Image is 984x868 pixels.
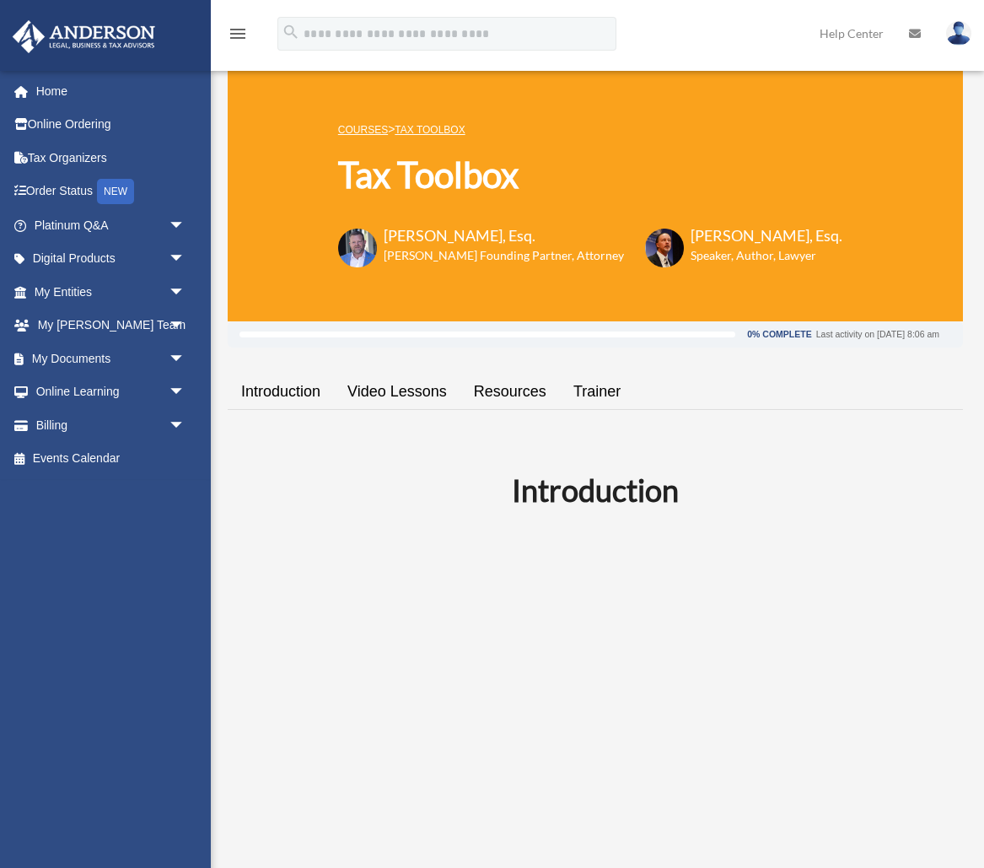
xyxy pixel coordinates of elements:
span: arrow_drop_down [169,242,202,277]
h2: Introduction [238,469,953,511]
h1: Tax Toolbox [338,150,842,200]
a: menu [228,30,248,44]
i: search [282,23,300,41]
a: Digital Productsarrow_drop_down [12,242,211,276]
a: Introduction [228,368,334,416]
a: Tax Organizers [12,141,211,175]
a: Home [12,74,211,108]
div: Last activity on [DATE] 8:06 am [816,330,939,339]
h6: [PERSON_NAME] Founding Partner, Attorney [384,247,624,264]
a: Resources [460,368,560,416]
a: Events Calendar [12,442,211,476]
span: arrow_drop_down [169,408,202,443]
img: Scott-Estill-Headshot.png [645,229,684,267]
h3: [PERSON_NAME], Esq. [384,225,624,246]
h3: [PERSON_NAME], Esq. [691,225,842,246]
span: arrow_drop_down [169,208,202,243]
span: arrow_drop_down [169,309,202,343]
img: Toby-circle-head.png [338,229,377,267]
p: > [338,119,842,140]
a: Video Lessons [334,368,460,416]
a: My Documentsarrow_drop_down [12,342,211,375]
div: NEW [97,179,134,204]
div: 0% Complete [747,330,811,339]
a: Tax Toolbox [395,124,465,136]
span: arrow_drop_down [169,275,202,310]
i: menu [228,24,248,44]
a: Online Ordering [12,108,211,142]
a: My [PERSON_NAME] Teamarrow_drop_down [12,309,211,342]
a: My Entitiesarrow_drop_down [12,275,211,309]
a: Online Learningarrow_drop_down [12,375,211,409]
a: Order StatusNEW [12,175,211,209]
a: Platinum Q&Aarrow_drop_down [12,208,211,242]
a: Billingarrow_drop_down [12,408,211,442]
span: arrow_drop_down [169,342,202,376]
a: COURSES [338,124,388,136]
a: Trainer [560,368,634,416]
img: Anderson Advisors Platinum Portal [8,20,160,53]
img: User Pic [946,21,971,46]
span: arrow_drop_down [169,375,202,410]
h6: Speaker, Author, Lawyer [691,247,821,264]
